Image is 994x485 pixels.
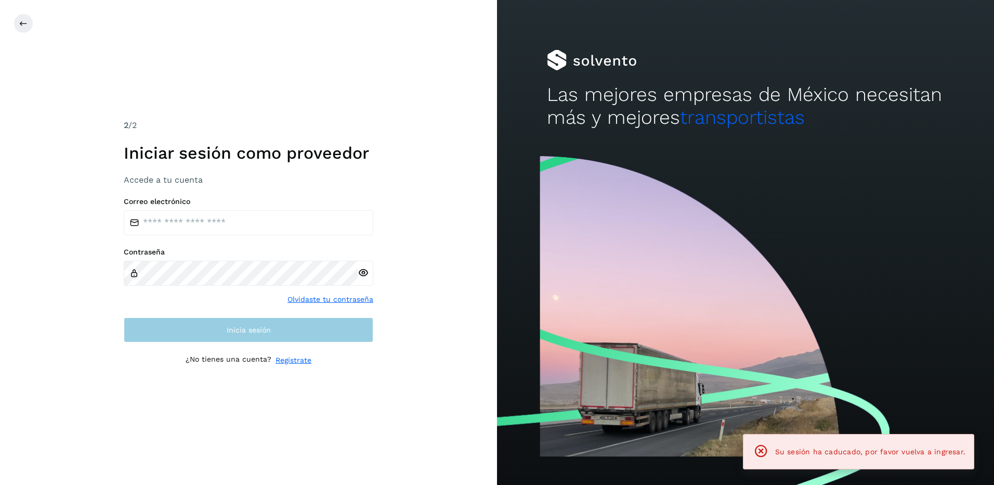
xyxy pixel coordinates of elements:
[547,83,945,130] h2: Las mejores empresas de México necesitan más y mejores
[124,119,373,132] div: /2
[227,326,271,334] span: Inicia sesión
[186,355,271,366] p: ¿No tienes una cuenta?
[680,106,805,129] span: transportistas
[775,448,965,456] span: Su sesión ha caducado, por favor vuelva a ingresar.
[276,355,311,366] a: Regístrate
[124,197,373,206] label: Correo electrónico
[124,175,373,185] h3: Accede a tu cuenta
[124,143,373,163] h1: Iniciar sesión como proveedor
[287,294,373,305] a: Olvidaste tu contraseña
[124,317,373,342] button: Inicia sesión
[124,248,373,257] label: Contraseña
[124,120,128,130] span: 2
